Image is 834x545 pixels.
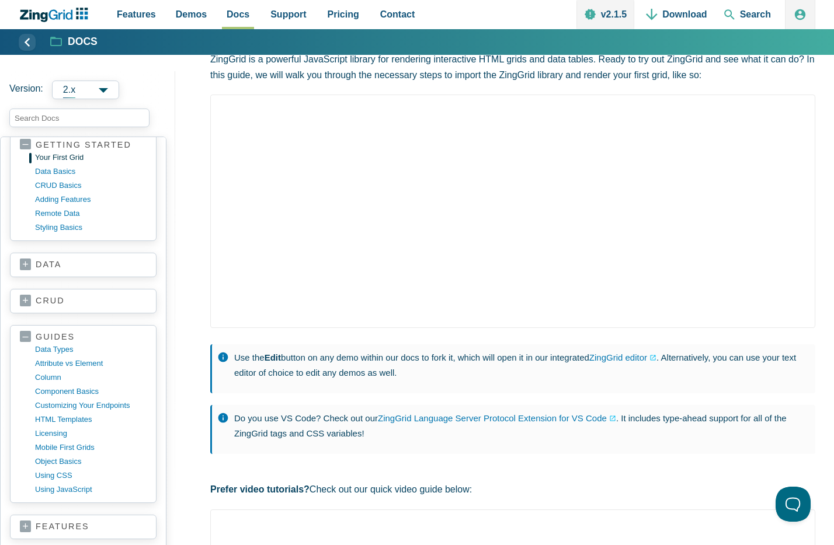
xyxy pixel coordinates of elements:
p: ZingGrid is a powerful JavaScript library for rendering interactive HTML grids and data tables. R... [210,51,815,83]
input: search input [9,109,150,127]
span: Docs [227,6,249,22]
a: using JavaScript [35,483,147,497]
strong: Prefer video tutorials? [210,484,310,494]
span: Pricing [328,6,359,22]
a: data [20,259,147,271]
iframe: Demo loaded in iFrame [210,95,815,328]
span: Version: [9,81,43,99]
a: getting started [20,139,147,151]
a: adding features [35,193,147,207]
a: Docs [51,35,98,49]
a: object basics [35,455,147,469]
a: Attribute vs Element [35,357,147,371]
p: Use the button on any demo within our docs to fork it, which will open it in our integrated . Alt... [234,350,804,380]
a: column [35,371,147,385]
a: ZingGrid editor [589,350,656,365]
a: CRUD basics [35,179,147,193]
span: Features [117,6,156,22]
a: data types [35,343,147,357]
a: licensing [35,427,147,441]
span: Support [270,6,306,22]
strong: Edit [265,352,281,362]
a: using CSS [35,469,147,483]
span: Demos [176,6,207,22]
strong: Docs [68,37,98,47]
a: component basics [35,385,147,399]
a: data basics [35,165,147,179]
a: your first grid [35,151,147,165]
a: crud [20,295,147,307]
a: customizing your endpoints [35,399,147,413]
a: styling basics [35,221,147,235]
p: Check out our quick video guide below: [210,481,815,497]
label: Versions [9,81,166,99]
iframe: Help Scout Beacon - Open [776,487,811,522]
a: features [20,521,147,533]
a: ZingGrid Language Server Protocol Extension for VS Code [378,411,616,426]
p: Do you use VS Code? Check out our . It includes type-ahead support for all of the ZingGrid tags a... [234,411,804,441]
a: HTML templates [35,413,147,427]
a: ZingChart Logo. Click to return to the homepage [19,8,94,22]
a: guides [20,331,147,343]
span: Contact [380,6,415,22]
a: mobile first grids [35,441,147,455]
a: remote data [35,207,147,221]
